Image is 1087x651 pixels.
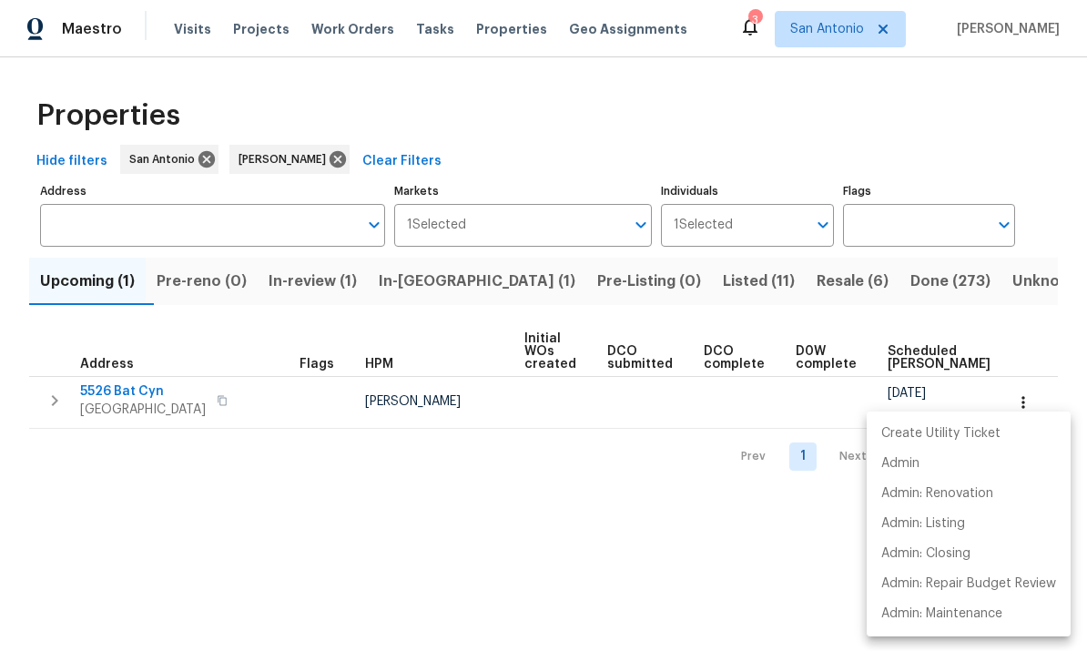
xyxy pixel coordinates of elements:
p: Admin: Listing [881,514,965,534]
p: Admin: Maintenance [881,605,1002,624]
p: Admin: Repair Budget Review [881,575,1056,594]
p: Admin: Renovation [881,484,993,504]
p: Admin [881,454,919,473]
p: Admin: Closing [881,544,970,564]
p: Create Utility Ticket [881,424,1001,443]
